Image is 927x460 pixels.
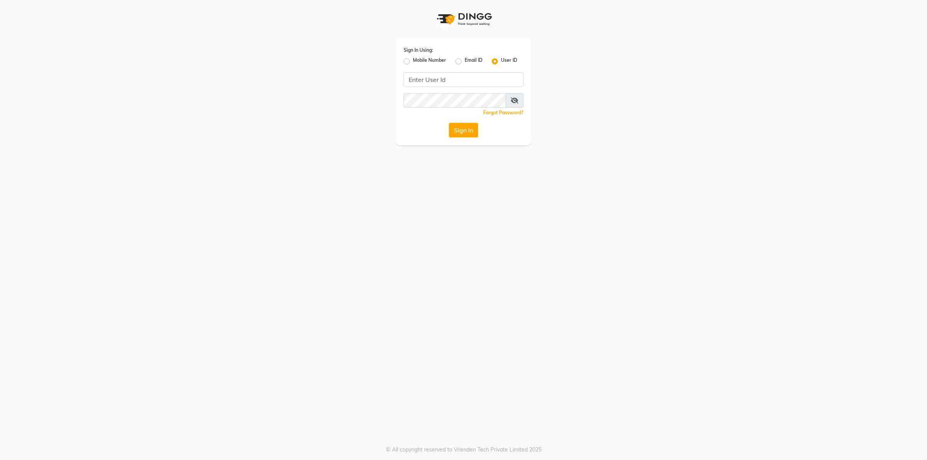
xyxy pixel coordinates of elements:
label: User ID [501,57,517,66]
label: Mobile Number [413,57,446,66]
button: Sign In [449,123,478,137]
input: Username [404,72,523,87]
label: Sign In Using: [404,47,433,54]
input: Username [404,93,506,108]
label: Email ID [465,57,482,66]
a: Forgot Password? [483,110,523,115]
img: logo1.svg [433,8,494,31]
